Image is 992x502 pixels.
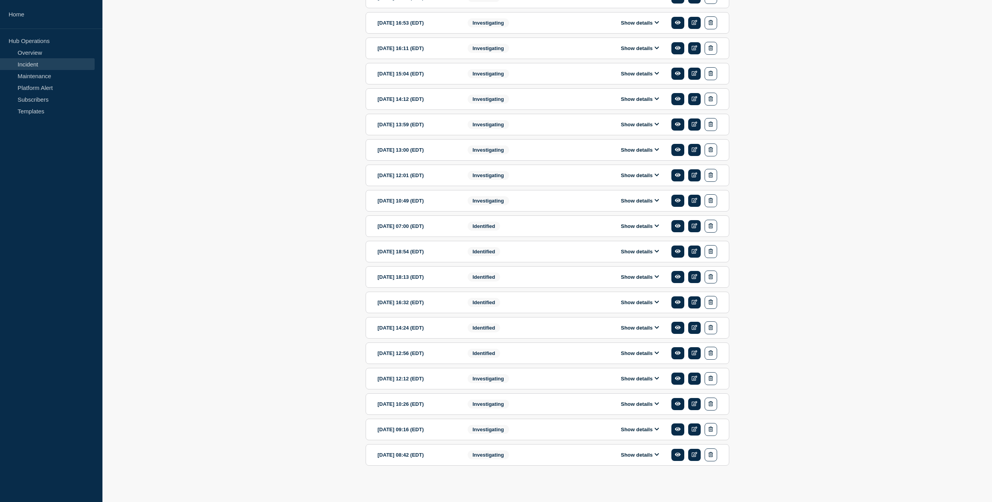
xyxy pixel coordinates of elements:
[378,42,456,55] div: [DATE] 16:11 (EDT)
[619,70,662,77] button: Show details
[619,274,662,280] button: Show details
[378,169,456,182] div: [DATE] 12:01 (EDT)
[468,425,509,434] span: Investigating
[468,374,509,383] span: Investigating
[619,426,662,433] button: Show details
[619,325,662,331] button: Show details
[468,273,500,281] span: Identified
[619,248,662,255] button: Show details
[378,93,456,106] div: [DATE] 14:12 (EDT)
[468,450,509,459] span: Investigating
[619,223,662,229] button: Show details
[468,18,509,27] span: Investigating
[468,298,500,307] span: Identified
[468,171,509,180] span: Investigating
[378,296,456,309] div: [DATE] 16:32 (EDT)
[468,44,509,53] span: Investigating
[619,96,662,102] button: Show details
[619,452,662,458] button: Show details
[378,321,456,334] div: [DATE] 14:24 (EDT)
[378,16,456,29] div: [DATE] 16:53 (EDT)
[619,375,662,382] button: Show details
[468,196,509,205] span: Investigating
[378,245,456,258] div: [DATE] 18:54 (EDT)
[378,448,456,461] div: [DATE] 08:42 (EDT)
[619,172,662,179] button: Show details
[619,20,662,26] button: Show details
[378,398,456,411] div: [DATE] 10:26 (EDT)
[468,400,509,409] span: Investigating
[468,247,500,256] span: Identified
[468,120,509,129] span: Investigating
[378,118,456,131] div: [DATE] 13:59 (EDT)
[378,220,456,233] div: [DATE] 07:00 (EDT)
[378,67,456,80] div: [DATE] 15:04 (EDT)
[468,69,509,78] span: Investigating
[619,147,662,153] button: Show details
[619,350,662,357] button: Show details
[468,323,500,332] span: Identified
[378,143,456,156] div: [DATE] 13:00 (EDT)
[619,45,662,52] button: Show details
[619,121,662,128] button: Show details
[378,271,456,283] div: [DATE] 18:13 (EDT)
[468,95,509,104] span: Investigating
[619,299,662,306] button: Show details
[619,197,662,204] button: Show details
[619,401,662,407] button: Show details
[378,347,456,360] div: [DATE] 12:56 (EDT)
[378,423,456,436] div: [DATE] 09:16 (EDT)
[378,372,456,385] div: [DATE] 12:12 (EDT)
[468,222,500,231] span: Identified
[378,194,456,207] div: [DATE] 10:49 (EDT)
[468,145,509,154] span: Investigating
[468,349,500,358] span: Identified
